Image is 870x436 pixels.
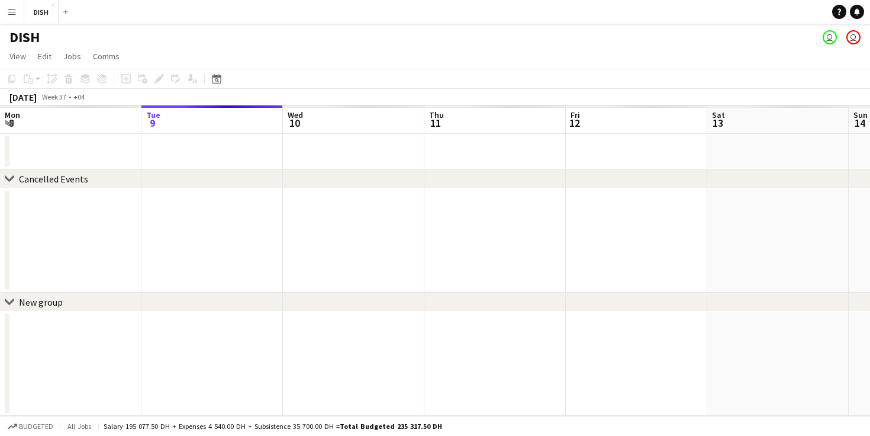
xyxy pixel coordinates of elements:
span: Jobs [63,51,81,62]
h1: DISH [9,28,40,46]
span: Thu [429,110,444,120]
span: Tue [146,110,160,120]
span: 10 [286,116,303,130]
span: Edit [38,51,51,62]
span: Mon [5,110,20,120]
span: Budgeted [19,422,53,431]
span: Comms [93,51,120,62]
span: Sat [712,110,725,120]
div: Salary 195 077.50 DH + Expenses 4 540.00 DH + Subsistence 35 700.00 DH = [104,422,442,431]
span: 13 [710,116,725,130]
span: All jobs [65,422,94,431]
div: +04 [73,92,85,101]
span: 8 [3,116,20,130]
span: Fri [571,110,580,120]
span: 14 [852,116,868,130]
a: Jobs [59,49,86,64]
span: 9 [144,116,160,130]
div: [DATE] [9,91,37,103]
app-user-avatar: John Santarin [823,30,837,44]
a: Edit [33,49,56,64]
span: Week 37 [39,92,69,101]
span: 11 [427,116,444,130]
span: Total Budgeted 235 317.50 DH [340,422,442,431]
app-user-avatar: Tracy Secreto [846,30,861,44]
span: Wed [288,110,303,120]
span: Sun [853,110,868,120]
span: View [9,51,26,62]
a: Comms [88,49,124,64]
button: DISH [24,1,59,24]
button: Budgeted [6,420,55,433]
span: 12 [569,116,580,130]
a: View [5,49,31,64]
div: New group [19,296,63,308]
div: Cancelled Events [19,173,88,185]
